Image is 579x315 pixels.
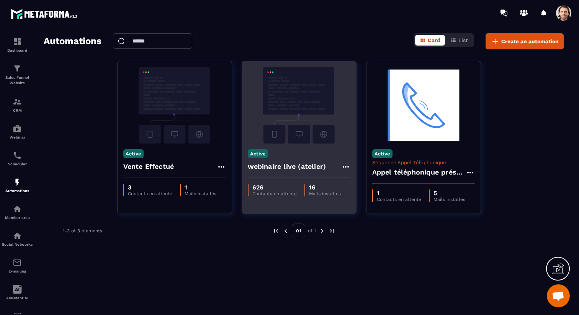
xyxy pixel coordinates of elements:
[501,38,559,45] span: Create an automation
[123,149,144,158] p: Active
[248,161,326,172] h4: webinaire live (atelier)
[13,151,22,160] img: scheduler
[2,225,33,252] a: social-networksocial-networkSocial Networks
[63,228,102,233] p: 1-3 of 3 elements
[433,197,465,202] p: Mails installés
[309,184,341,191] p: 16
[13,258,22,267] img: email
[372,149,393,158] p: Active
[13,97,22,106] img: formation
[319,227,325,234] img: next
[2,75,33,86] p: Sales Funnel Website
[328,227,335,234] img: next
[2,58,33,91] a: formationformationSales Funnel Website
[377,197,421,202] p: Contacts en attente
[123,67,226,144] img: automation-background
[252,184,297,191] p: 626
[44,33,101,49] h2: Automations
[2,118,33,145] a: automationsautomationsWebinar
[13,231,22,240] img: social-network
[372,167,466,178] h4: Appel téléphonique présence
[13,124,22,133] img: automations
[415,35,445,46] button: Card
[308,228,316,234] p: of 1
[248,149,268,158] p: Active
[2,279,33,306] a: Assistant AI
[2,199,33,225] a: automationsautomationsMember area
[282,227,289,234] img: prev
[458,37,468,43] span: List
[13,37,22,46] img: formation
[123,161,174,172] h4: Vente Effectué
[252,191,297,196] p: Contacts en attente
[13,64,22,73] img: formation
[372,160,475,165] p: Séquence Appel Téléphonique
[13,178,22,187] img: automations
[2,162,33,166] p: Scheduler
[2,135,33,139] p: Webinar
[13,204,22,214] img: automations
[2,145,33,172] a: schedulerschedulerScheduler
[377,189,421,197] p: 1
[2,91,33,118] a: formationformationCRM
[273,227,280,234] img: prev
[372,67,475,144] img: automation-background
[2,296,33,300] p: Assistant AI
[2,31,33,58] a: formationformationDashboard
[128,191,172,196] p: Contacts en attente
[486,33,564,49] button: Create an automation
[446,35,473,46] button: List
[2,269,33,273] p: E-mailing
[2,252,33,279] a: emailemailE-mailing
[185,184,216,191] p: 1
[433,189,465,197] p: 5
[2,108,33,113] p: CRM
[2,189,33,193] p: Automations
[11,7,80,21] img: logo
[185,191,216,196] p: Mails installés
[2,172,33,199] a: automationsautomationsAutomations
[2,215,33,220] p: Member area
[428,37,440,43] span: Card
[2,48,33,52] p: Dashboard
[547,284,570,307] div: Ouvrir le chat
[292,224,305,238] p: 01
[128,184,172,191] p: 3
[309,191,341,196] p: Mails installés
[248,67,350,144] img: automation-background
[2,242,33,246] p: Social Networks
